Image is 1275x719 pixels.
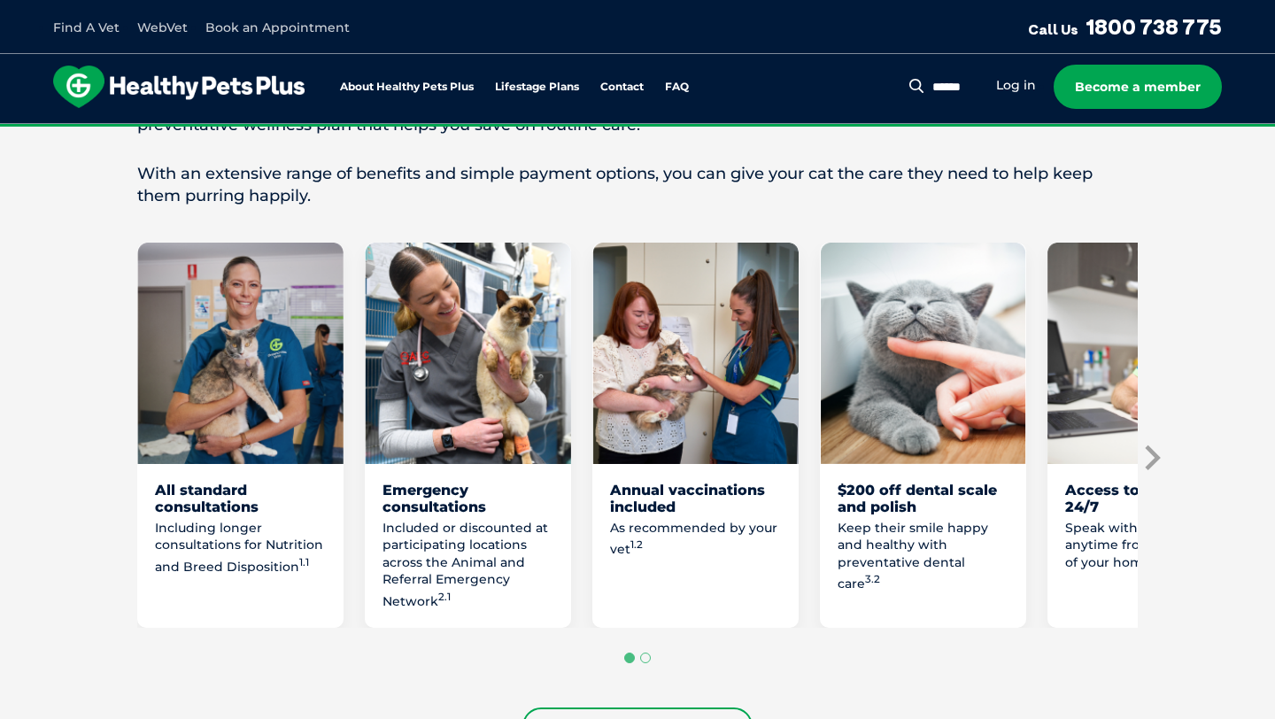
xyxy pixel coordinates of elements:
[1028,20,1078,38] span: Call Us
[137,163,1138,207] p: With an extensive range of benefits and simple payment options, you can give your cat the care th...
[1028,13,1222,40] a: Call Us1800 738 775
[340,81,474,93] a: About Healthy Pets Plus
[205,19,350,35] a: Book an Appointment
[53,66,305,108] img: hpp-logo
[820,243,1026,628] li: 4 of 8
[1047,243,1254,628] li: 5 of 8
[155,520,326,576] p: Including longer consultations for Nutrition and Breed Disposition
[137,19,188,35] a: WebVet
[1138,445,1164,471] button: Next slide
[382,520,553,611] p: Included or discounted at participating locations across the Animal and Referral Emergency Network
[53,19,120,35] a: Find A Vet
[610,482,781,515] div: Annual vaccinations included
[838,520,1008,593] p: Keep their smile happy and healthy with preventative dental care
[665,81,689,93] a: FAQ
[1054,65,1222,109] a: Become a member
[630,538,643,551] sup: 1.2
[640,653,651,663] button: Go to page 2
[137,243,344,628] li: 1 of 8
[438,591,451,603] sup: 2.1
[624,653,635,663] button: Go to page 1
[495,81,579,93] a: Lifestage Plans
[592,243,799,628] li: 3 of 8
[382,482,553,515] div: Emergency consultations
[600,81,644,93] a: Contact
[996,77,1036,94] a: Log in
[1065,520,1236,572] p: Speak with a qualified vet anytime from the comfort of your home
[610,520,781,559] p: As recommended by your vet
[906,77,928,95] button: Search
[307,124,969,140] span: Proactive, preventative wellness program designed to keep your pet healthier and happier for longer
[365,243,571,628] li: 2 of 8
[155,482,326,515] div: All standard consultations
[838,482,1008,515] div: $200 off dental scale and polish
[1065,482,1236,515] div: Access to WebVet 24/7
[299,556,309,568] sup: 1.1
[137,650,1138,666] ul: Select a slide to show
[865,573,880,585] sup: 3.2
